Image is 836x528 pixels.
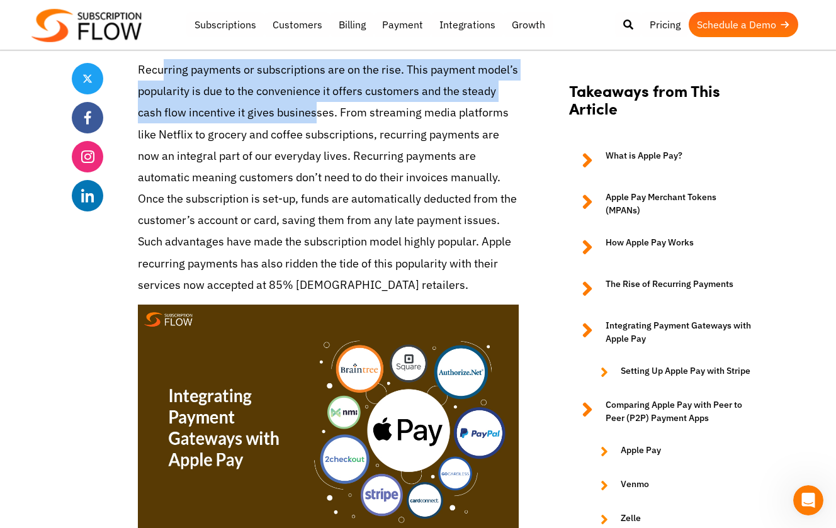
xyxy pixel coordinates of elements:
img: Subscriptionflow [31,9,142,42]
a: Zelle [588,512,752,527]
a: Growth [504,12,553,37]
a: What is Apple Pay? [569,149,752,172]
a: Billing [330,12,374,37]
a: The Rise of Recurring Payments [569,278,752,300]
a: Comparing Apple Pay with Peer to Peer (P2P) Payment Apps [569,398,752,425]
a: Integrations [431,12,504,37]
h2: Takeaways from This Article [569,81,752,130]
a: Venmo [588,478,752,493]
iframe: Intercom live chat [793,485,823,515]
a: How Apple Pay Works [569,236,752,259]
a: Apple Pay Merchant Tokens (MPANs) [569,191,752,217]
p: Recurring payments or subscriptions are on the rise. This payment model’s popularity is due to th... [138,59,519,296]
a: Subscriptions [186,12,264,37]
a: Customers [264,12,330,37]
a: Payment [374,12,431,37]
a: Apple Pay [588,444,752,459]
a: Integrating Payment Gateways with Apple Pay [569,319,752,345]
a: Pricing [641,12,689,37]
a: Setting Up Apple Pay with Stripe [588,364,752,379]
a: Schedule a Demo [689,12,798,37]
